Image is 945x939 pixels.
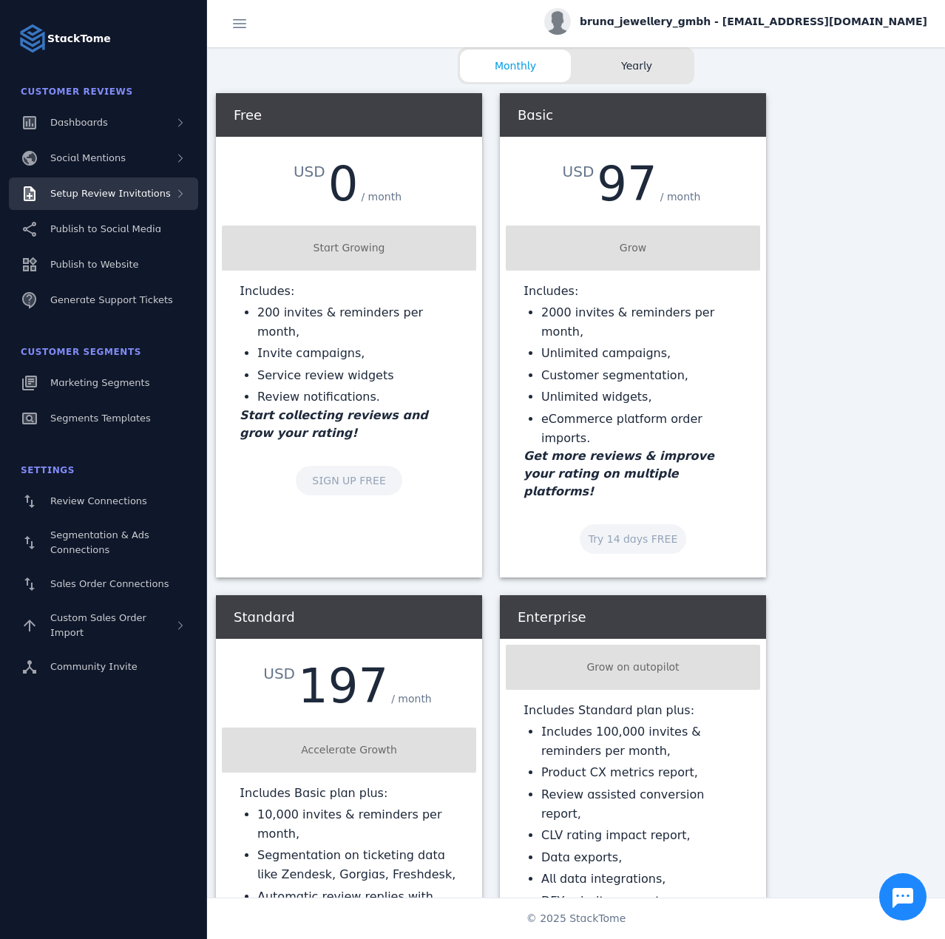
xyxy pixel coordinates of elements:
[518,609,586,625] span: Enterprise
[240,408,428,440] em: Start collecting reviews and grow your rating!
[580,14,927,30] span: bruna_jewellery_gmbh - [EMAIL_ADDRESS][DOMAIN_NAME]
[21,87,133,97] span: Customer Reviews
[541,410,742,447] li: eCommerce platform order imports.
[541,785,742,823] li: Review assisted conversion report,
[544,8,927,35] button: bruna_jewellery_gmbh - [EMAIL_ADDRESS][DOMAIN_NAME]
[526,911,626,926] span: © 2025 StackTome
[541,869,742,889] li: All data integrations,
[50,529,149,555] span: Segmentation & Ads Connections
[50,578,169,589] span: Sales Order Connections
[50,495,147,506] span: Review Connections
[228,742,470,758] div: Accelerate Growth
[541,722,742,760] li: Includes 100,000 invites & reminders per month,
[234,609,295,625] span: Standard
[50,259,138,270] span: Publish to Website
[257,846,458,884] li: Segmentation on ticketing data like Zendesk, Gorgias, Freshdesk,
[234,107,262,123] span: Free
[47,31,111,47] strong: StackTome
[257,303,458,341] li: 200 invites & reminders per month,
[328,160,359,208] div: 0
[512,240,754,256] div: Grow
[524,702,742,719] p: Includes Standard plan plus:
[388,688,435,710] div: / month
[9,568,198,600] a: Sales Order Connections
[50,117,108,128] span: Dashboards
[240,784,458,802] p: Includes Basic plan plus:
[228,240,470,256] div: Start Growing
[460,58,571,74] span: Monthly
[50,661,138,672] span: Community Invite
[50,612,146,638] span: Custom Sales Order Import
[657,186,704,208] div: / month
[9,402,198,435] a: Segments Templates
[21,465,75,475] span: Settings
[541,763,742,782] li: Product CX metrics report,
[50,377,149,388] span: Marketing Segments
[358,186,404,208] div: / month
[9,284,198,316] a: Generate Support Tickets
[541,303,742,341] li: 2000 invites & reminders per month,
[544,8,571,35] img: profile.jpg
[9,651,198,683] a: Community Invite
[298,662,388,710] div: 197
[541,366,742,385] li: Customer segmentation,
[563,160,597,183] div: USD
[257,344,458,363] li: Invite campaigns,
[541,848,742,867] li: Data exports,
[518,107,553,123] span: Basic
[21,347,141,357] span: Customer Segments
[541,892,742,911] li: DFY priority support.
[524,282,742,300] p: Includes:
[9,485,198,518] a: Review Connections
[240,282,458,300] p: Includes:
[257,366,458,385] li: Service review widgets
[9,213,198,245] a: Publish to Social Media
[50,413,151,424] span: Segments Templates
[257,887,458,925] li: Automatic review replies with ChatGPT AI,
[541,344,742,363] li: Unlimited campaigns,
[263,662,298,685] div: USD
[524,449,714,498] em: Get more reviews & improve your rating on multiple platforms!
[50,223,161,234] span: Publish to Social Media
[581,58,692,74] span: Yearly
[9,367,198,399] a: Marketing Segments
[541,826,742,845] li: CLV rating impact report,
[597,160,657,208] div: 97
[18,24,47,53] img: Logo image
[50,294,173,305] span: Generate Support Tickets
[541,387,742,407] li: Unlimited widgets,
[50,152,126,163] span: Social Mentions
[50,188,171,199] span: Setup Review Invitations
[257,387,458,407] li: Review notifications.
[512,660,754,675] div: Grow on autopilot
[257,805,458,843] li: 10,000 invites & reminders per month,
[294,160,328,183] div: USD
[9,248,198,281] a: Publish to Website
[9,521,198,565] a: Segmentation & Ads Connections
